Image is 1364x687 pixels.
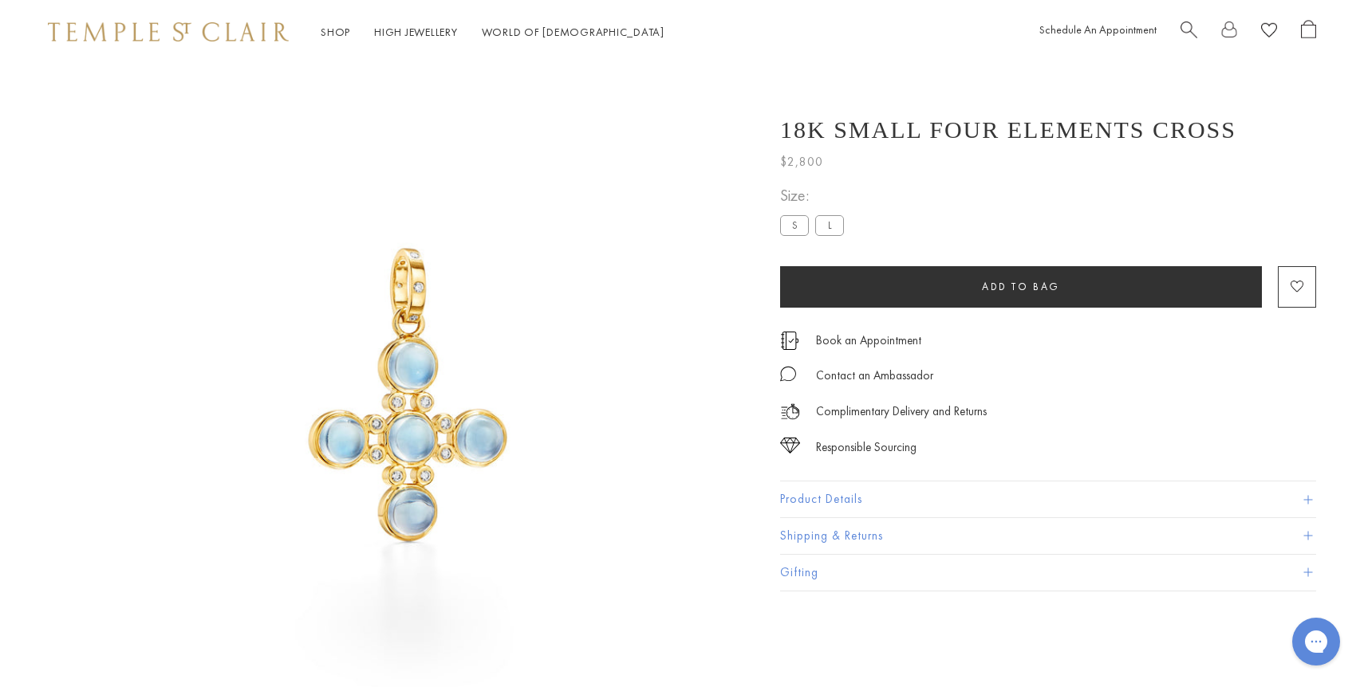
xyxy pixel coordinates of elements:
[321,25,350,39] a: ShopShop
[780,481,1316,517] button: Product Details
[780,266,1262,308] button: Add to bag
[780,402,800,422] img: icon_delivery.svg
[780,151,823,172] span: $2,800
[815,215,844,235] label: L
[780,116,1236,143] h1: 18K Small Four Elements Cross
[780,215,809,235] label: S
[780,332,799,350] img: icon_appointment.svg
[780,518,1316,554] button: Shipping & Returns
[1261,20,1277,45] a: View Wishlist
[982,280,1060,293] span: Add to bag
[780,183,850,209] span: Size:
[816,332,921,349] a: Book an Appointment
[816,402,987,422] p: Complimentary Delivery and Returns
[1284,612,1348,671] iframe: Gorgias live chat messenger
[321,22,664,42] nav: Main navigation
[780,438,800,453] img: icon_sourcing.svg
[374,25,458,39] a: High JewelleryHigh Jewellery
[780,555,1316,591] button: Gifting
[482,25,664,39] a: World of [DEMOGRAPHIC_DATA]World of [DEMOGRAPHIC_DATA]
[48,22,289,41] img: Temple St. Clair
[780,366,796,382] img: MessageIcon-01_2.svg
[816,438,917,457] div: Responsible Sourcing
[1301,20,1316,45] a: Open Shopping Bag
[816,366,933,386] div: Contact an Ambassador
[1039,22,1157,37] a: Schedule An Appointment
[1181,20,1197,45] a: Search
